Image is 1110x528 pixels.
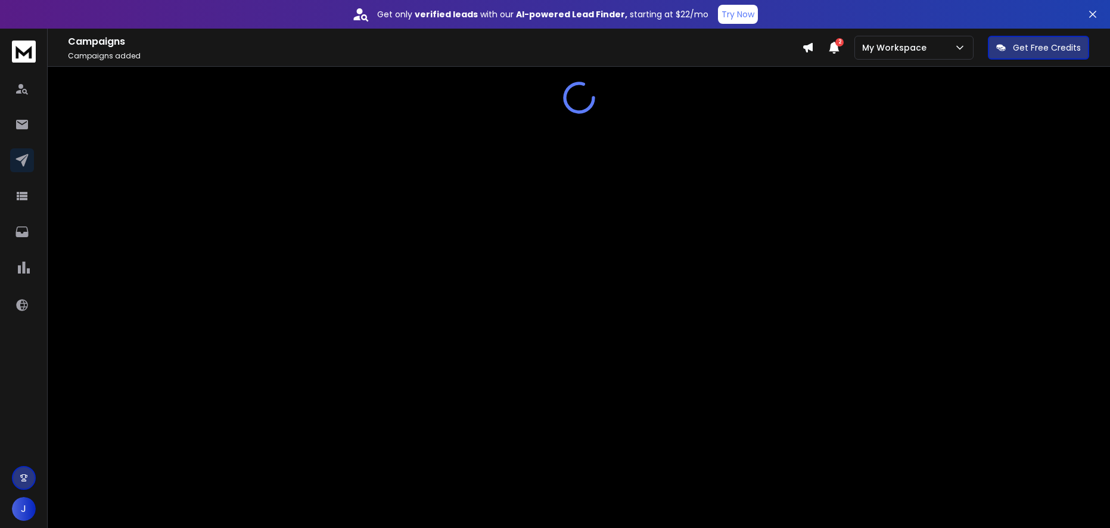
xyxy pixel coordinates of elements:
button: Get Free Credits [988,36,1089,60]
strong: AI-powered Lead Finder, [516,8,627,20]
button: J [12,497,36,521]
p: Try Now [722,8,754,20]
h1: Campaigns [68,35,802,49]
span: 2 [835,38,844,46]
strong: verified leads [415,8,478,20]
img: logo [12,41,36,63]
button: Try Now [718,5,758,24]
p: My Workspace [862,42,931,54]
p: Get only with our starting at $22/mo [377,8,708,20]
p: Get Free Credits [1013,42,1081,54]
p: Campaigns added [68,51,802,61]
